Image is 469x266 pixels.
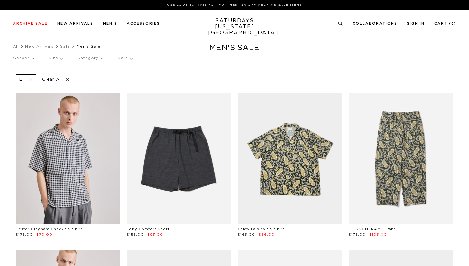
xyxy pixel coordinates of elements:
p: Clear All [39,74,72,85]
a: Hester Gingham Check SS Shirt [16,227,82,231]
a: Sale [60,44,70,48]
span: $93.00 [147,233,163,236]
a: [PERSON_NAME] Pant [349,227,395,231]
a: Men's [103,22,117,25]
a: New Arrivals [57,22,93,25]
a: New Arrivals [25,44,54,48]
p: Sort [118,51,132,66]
p: L [19,77,22,83]
a: Archive Sale [13,22,48,25]
small: 0 [451,22,454,25]
a: Sign In [407,22,425,25]
span: $175.00 [16,233,33,236]
p: Gender [13,51,34,66]
a: Canty Paisley SS Shirt [238,227,284,231]
p: Use Code EXTRA15 for Further 15% Off Archive Sale Items [15,3,454,7]
a: Joby Comfort Short [127,227,170,231]
a: Cart (0) [434,22,456,25]
span: $175.00 [349,233,366,236]
span: $165.00 [238,233,255,236]
span: $105.00 [369,233,387,236]
a: Accessories [127,22,160,25]
a: SATURDAYS[US_STATE][GEOGRAPHIC_DATA] [208,18,261,36]
span: $155.00 [127,233,144,236]
p: Category [77,51,103,66]
a: Collaborations [353,22,397,25]
span: Men's Sale [77,44,101,48]
span: $70.00 [36,233,52,236]
p: Size [49,51,63,66]
span: $66.00 [259,233,275,236]
a: All [13,44,19,48]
